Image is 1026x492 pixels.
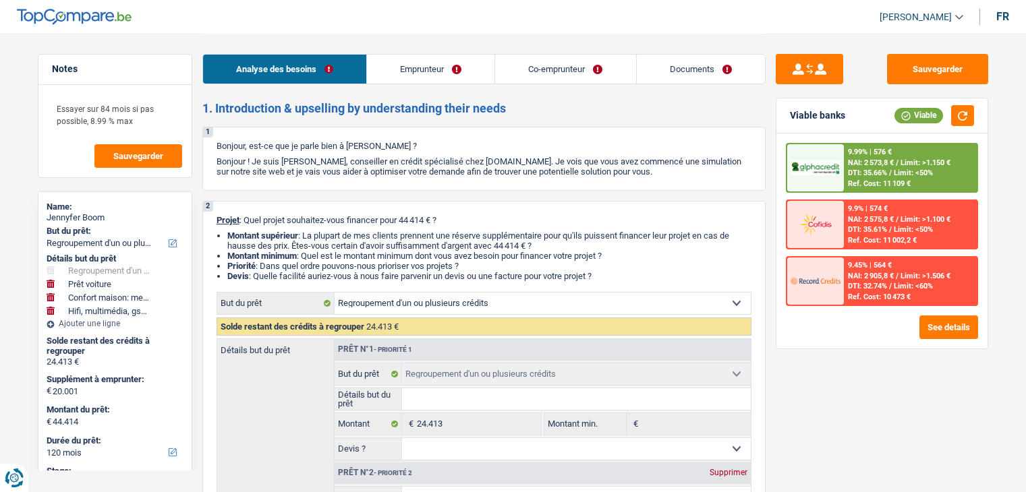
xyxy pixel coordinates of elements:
[706,468,751,476] div: Supprimer
[47,404,181,415] label: Montant du prêt:
[47,336,183,357] div: Solde restant des crédits à regrouper
[217,156,751,177] p: Bonjour ! Je suis [PERSON_NAME], conseiller en crédit spécialisé chez [DOMAIN_NAME]. Je vois que ...
[217,141,751,151] p: Bonjour, est-ce que je parle bien à [PERSON_NAME] ?
[227,230,751,251] li: : La plupart de mes clients prennent une réserve supplémentaire pour qu'ils puissent financer leu...
[869,6,963,28] a: [PERSON_NAME]
[848,272,894,280] span: NAI: 2 905,8 €
[896,215,899,224] span: /
[848,236,917,245] div: Ref. Cost: 11 002,2 €
[227,251,751,261] li: : Quel est le montant minimum dont vous avez besoin pour financer votre projet ?
[202,101,766,116] h2: 1. Introduction & upselling by understanding their needs
[880,11,952,23] span: [PERSON_NAME]
[894,108,943,123] div: Viable
[848,215,894,224] span: NAI: 2 575,8 €
[366,321,399,332] span: 24.413 €
[217,215,239,225] span: Projet
[848,158,894,167] span: NAI: 2 573,8 €
[47,417,51,427] span: €
[217,339,334,355] label: Détails but du prêt
[889,282,892,290] span: /
[335,388,403,410] label: Détails but du prêt
[203,127,213,137] div: 1
[896,158,899,167] span: /
[901,158,950,167] span: Limit: >1.150 €
[227,271,249,281] span: Devis
[47,212,183,223] div: Jennyfer Boom
[848,148,892,156] div: 9.99% | 576 €
[894,225,933,234] span: Limit: <50%
[47,435,181,446] label: Durée du prêt:
[996,10,1009,23] div: fr
[217,215,751,225] p: : Quel projet souhaitez-vous financer pour 44 414 € ?
[544,413,627,435] label: Montant min.
[227,261,751,271] li: : Dans quel ordre pouvons-nous prioriser vos projets ?
[495,55,635,84] a: Co-emprunteur
[848,282,887,290] span: DTI: 32.74%
[227,230,298,241] strong: Montant supérieur
[335,468,416,477] div: Prêt n°2
[848,293,911,301] div: Ref. Cost: 10 473 €
[887,54,988,84] button: Sauvegarder
[47,202,183,212] div: Name:
[227,261,256,271] strong: Priorité
[203,55,366,84] a: Analyse des besoins
[52,63,178,75] h5: Notes
[848,225,887,234] span: DTI: 35.61%
[335,438,403,460] label: Devis ?
[47,466,183,476] div: Stage:
[113,152,163,160] span: Sauvegarder
[374,469,412,476] span: - Priorité 2
[47,386,51,396] span: €
[17,9,132,25] img: TopCompare Logo
[848,204,888,213] div: 9.9% | 574 €
[47,226,181,237] label: But du prêt:
[217,293,335,314] label: But du prêt
[47,253,183,264] div: Détails but du prêt
[848,261,892,270] div: 9.45% | 564 €
[94,144,182,168] button: Sauvegarder
[47,374,181,385] label: Supplément à emprunter:
[335,345,416,354] div: Prêt n°1
[901,215,950,224] span: Limit: >1.100 €
[47,319,183,328] div: Ajouter une ligne
[791,268,840,293] img: Record Credits
[848,168,887,177] span: DTI: 35.66%
[791,160,840,176] img: AlphaCredit
[637,55,765,84] a: Documents
[896,272,899,280] span: /
[889,168,892,177] span: /
[919,315,978,339] button: See details
[894,168,933,177] span: Limit: <50%
[47,357,183,367] div: 24.413 €
[335,363,403,385] label: But du prêt
[402,413,417,435] span: €
[901,272,950,280] span: Limit: >1.506 €
[227,251,297,261] strong: Montant minimum
[848,179,911,188] div: Ref. Cost: 11 109 €
[221,321,364,332] span: Solde restant des crédits à regrouper
[889,225,892,234] span: /
[791,212,840,237] img: Cofidis
[227,271,751,281] li: : Quelle facilité auriez-vous à nous faire parvenir un devis ou une facture pour votre projet ?
[374,346,412,353] span: - Priorité 1
[894,282,933,290] span: Limit: <60%
[335,413,403,435] label: Montant
[627,413,642,435] span: €
[790,110,845,121] div: Viable banks
[367,55,494,84] a: Emprunteur
[203,202,213,212] div: 2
